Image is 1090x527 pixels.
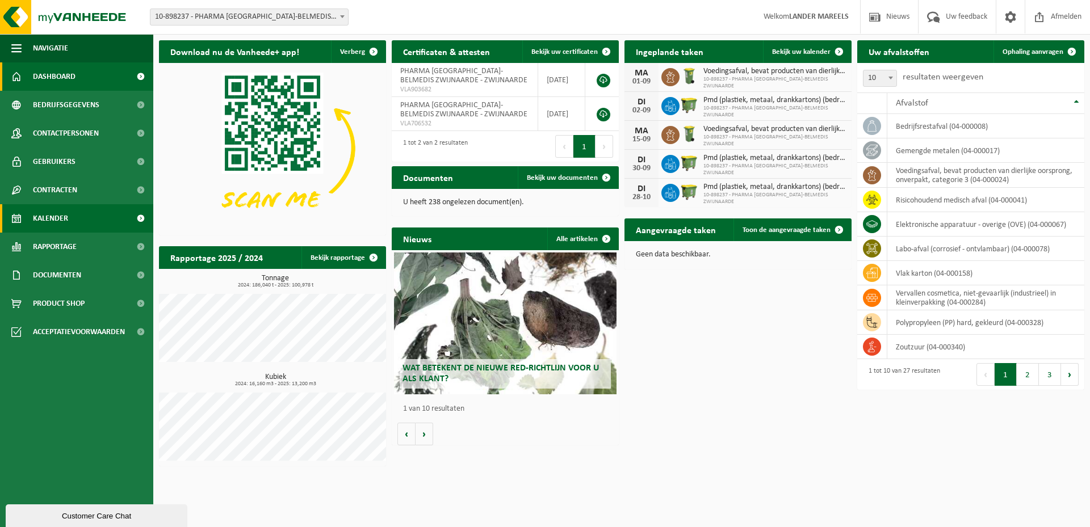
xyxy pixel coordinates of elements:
td: risicohoudend medisch afval (04-000041) [887,188,1084,212]
span: 10-898237 - PHARMA [GEOGRAPHIC_DATA]-BELMEDIS ZWIJNAARDE [703,163,846,176]
span: Dashboard [33,62,76,91]
span: PHARMA [GEOGRAPHIC_DATA]-BELMEDIS ZWIJNAARDE - ZWIJNAARDE [400,67,527,85]
button: 2 [1017,363,1039,386]
td: polypropyleen (PP) hard, gekleurd (04-000328) [887,310,1084,335]
span: Verberg [340,48,365,56]
h3: Tonnage [165,275,386,288]
td: gemengde metalen (04-000017) [887,138,1084,163]
span: Bekijk uw certificaten [531,48,598,56]
button: Next [1061,363,1079,386]
strong: LANDER MAREELS [789,12,849,21]
h2: Rapportage 2025 / 2024 [159,246,274,268]
a: Ophaling aanvragen [993,40,1083,63]
span: 2024: 186,040 t - 2025: 100,978 t [165,283,386,288]
span: Toon de aangevraagde taken [743,226,831,234]
button: 1 [995,363,1017,386]
img: WB-1100-HPE-GN-50 [680,95,699,115]
img: Download de VHEPlus App [159,63,386,233]
p: Geen data beschikbaar. [636,251,840,259]
span: Voedingsafval, bevat producten van dierlijke oorsprong, onverpakt, categorie 3 [703,67,846,76]
td: elektronische apparatuur - overige (OVE) (04-000067) [887,212,1084,237]
a: Wat betekent de nieuwe RED-richtlijn voor u als klant? [394,252,617,394]
span: Afvalstof [896,99,928,108]
td: labo-afval (corrosief - ontvlambaar) (04-000078) [887,237,1084,261]
span: Bekijk uw kalender [772,48,831,56]
button: Verberg [331,40,385,63]
span: 2024: 16,160 m3 - 2025: 13,200 m3 [165,381,386,387]
td: bedrijfsrestafval (04-000008) [887,114,1084,138]
td: [DATE] [538,63,585,97]
h2: Ingeplande taken [624,40,715,62]
span: VLA706532 [400,119,529,128]
span: Bedrijfsgegevens [33,91,99,119]
div: 1 tot 2 van 2 resultaten [397,134,468,159]
td: vervallen cosmetica, niet-gevaarlijk (industrieel) in kleinverpakking (04-000284) [887,285,1084,310]
iframe: chat widget [6,502,190,527]
td: vlak karton (04-000158) [887,261,1084,285]
td: [DATE] [538,97,585,131]
td: zoutzuur (04-000340) [887,335,1084,359]
span: Pmd (plastiek, metaal, drankkartons) (bedrijven) [703,183,846,192]
div: 15-09 [630,136,653,144]
a: Bekijk rapportage [301,246,385,269]
div: MA [630,69,653,78]
span: Navigatie [33,34,68,62]
a: Bekijk uw documenten [518,166,618,189]
span: Contracten [33,176,77,204]
span: 10-898237 - PHARMA BELGIUM-BELMEDIS ZWIJNAARDE - ZWIJNAARDE [150,9,349,26]
span: Kalender [33,204,68,233]
h2: Documenten [392,166,464,188]
span: 10 [863,70,897,87]
span: Acceptatievoorwaarden [33,318,125,346]
p: U heeft 238 ongelezen document(en). [403,199,607,206]
button: Vorige [397,423,416,445]
span: 10-898237 - PHARMA [GEOGRAPHIC_DATA]-BELMEDIS ZWIJNAARDE [703,192,846,205]
span: Pmd (plastiek, metaal, drankkartons) (bedrijven) [703,96,846,105]
div: DI [630,98,653,107]
div: 01-09 [630,78,653,86]
button: Previous [976,363,995,386]
a: Alle artikelen [547,227,618,250]
div: 30-09 [630,165,653,172]
button: Volgende [416,423,433,445]
h2: Aangevraagde taken [624,218,727,241]
label: resultaten weergeven [903,73,983,82]
span: Rapportage [33,233,77,261]
a: Toon de aangevraagde taken [733,218,850,241]
span: Contactpersonen [33,119,99,147]
img: WB-0140-HPE-GN-50 [680,124,699,144]
div: DI [630,184,653,193]
span: Bekijk uw documenten [527,174,598,182]
button: Previous [555,135,573,158]
div: 28-10 [630,193,653,201]
button: 1 [573,135,596,158]
span: Pmd (plastiek, metaal, drankkartons) (bedrijven) [703,154,846,163]
img: WB-1100-HPE-GN-50 [680,182,699,201]
span: Wat betekent de nieuwe RED-richtlijn voor u als klant? [403,364,599,383]
span: PHARMA [GEOGRAPHIC_DATA]-BELMEDIS ZWIJNAARDE - ZWIJNAARDE [400,101,527,119]
div: 02-09 [630,107,653,115]
a: Bekijk uw certificaten [522,40,618,63]
h3: Kubiek [165,373,386,387]
p: 1 van 10 resultaten [403,405,613,413]
h2: Uw afvalstoffen [857,40,941,62]
span: Ophaling aanvragen [1003,48,1063,56]
span: Documenten [33,261,81,289]
td: voedingsafval, bevat producten van dierlijke oorsprong, onverpakt, categorie 3 (04-000024) [887,163,1084,188]
div: MA [630,127,653,136]
div: DI [630,155,653,165]
span: 10-898237 - PHARMA [GEOGRAPHIC_DATA]-BELMEDIS ZWIJNAARDE [703,105,846,119]
span: 10-898237 - PHARMA [GEOGRAPHIC_DATA]-BELMEDIS ZWIJNAARDE [703,76,846,90]
button: 3 [1039,363,1061,386]
h2: Nieuws [392,227,443,250]
span: 10-898237 - PHARMA [GEOGRAPHIC_DATA]-BELMEDIS ZWIJNAARDE [703,134,846,147]
span: 10-898237 - PHARMA BELGIUM-BELMEDIS ZWIJNAARDE - ZWIJNAARDE [150,9,348,25]
span: Product Shop [33,289,85,318]
img: WB-0140-HPE-GN-50 [680,66,699,86]
span: 10 [863,70,896,86]
img: WB-1100-HPE-GN-50 [680,153,699,172]
span: Gebruikers [33,147,76,176]
span: VLA903682 [400,85,529,94]
button: Next [596,135,613,158]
